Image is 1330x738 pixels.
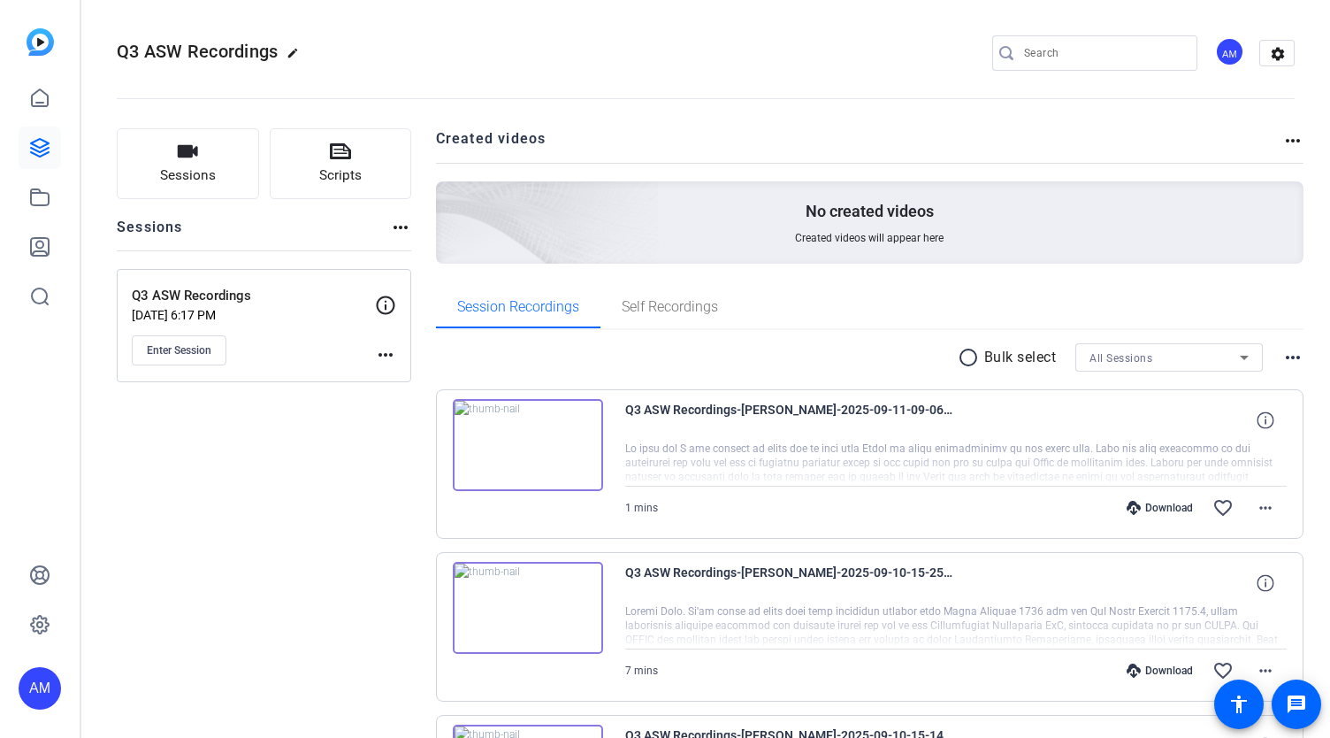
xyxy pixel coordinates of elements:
[806,201,934,222] p: No created videos
[238,6,660,390] img: Creted videos background
[1228,694,1250,715] mat-icon: accessibility
[795,231,944,245] span: Created videos will appear here
[453,399,603,491] img: thumb-nail
[287,47,308,68] mat-icon: edit
[27,28,54,56] img: blue-gradient.svg
[375,344,396,365] mat-icon: more_horiz
[457,300,579,314] span: Session Recordings
[19,667,61,710] div: AM
[1282,130,1303,151] mat-icon: more_horiz
[160,165,216,186] span: Sessions
[1215,37,1246,68] ngx-avatar: Abe Menendez
[625,502,658,514] span: 1 mins
[453,562,603,654] img: thumb-nail
[1260,41,1296,67] mat-icon: settings
[117,128,259,199] button: Sessions
[625,665,658,677] span: 7 mins
[436,128,1283,163] h2: Created videos
[1255,660,1276,681] mat-icon: more_horiz
[1118,664,1202,678] div: Download
[147,343,211,357] span: Enter Session
[625,562,952,604] span: Q3 ASW Recordings-[PERSON_NAME]-2025-09-10-15-25-20-053-0
[1089,352,1152,365] span: All Sessions
[117,41,278,62] span: Q3 ASW Recordings
[1024,42,1183,64] input: Search
[270,128,412,199] button: Scripts
[319,165,362,186] span: Scripts
[958,347,984,368] mat-icon: radio_button_unchecked
[622,300,718,314] span: Self Recordings
[1212,497,1234,519] mat-icon: favorite_border
[1215,37,1244,66] div: AM
[132,308,375,322] p: [DATE] 6:17 PM
[1212,660,1234,681] mat-icon: favorite_border
[625,399,952,442] span: Q3 ASW Recordings-[PERSON_NAME]-2025-09-11-09-06-46-651-1
[132,335,226,365] button: Enter Session
[1286,694,1307,715] mat-icon: message
[117,217,183,250] h2: Sessions
[984,347,1057,368] p: Bulk select
[1118,501,1202,515] div: Download
[132,286,375,306] p: Q3 ASW Recordings
[390,217,411,238] mat-icon: more_horiz
[1255,497,1276,519] mat-icon: more_horiz
[1282,347,1303,368] mat-icon: more_horiz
